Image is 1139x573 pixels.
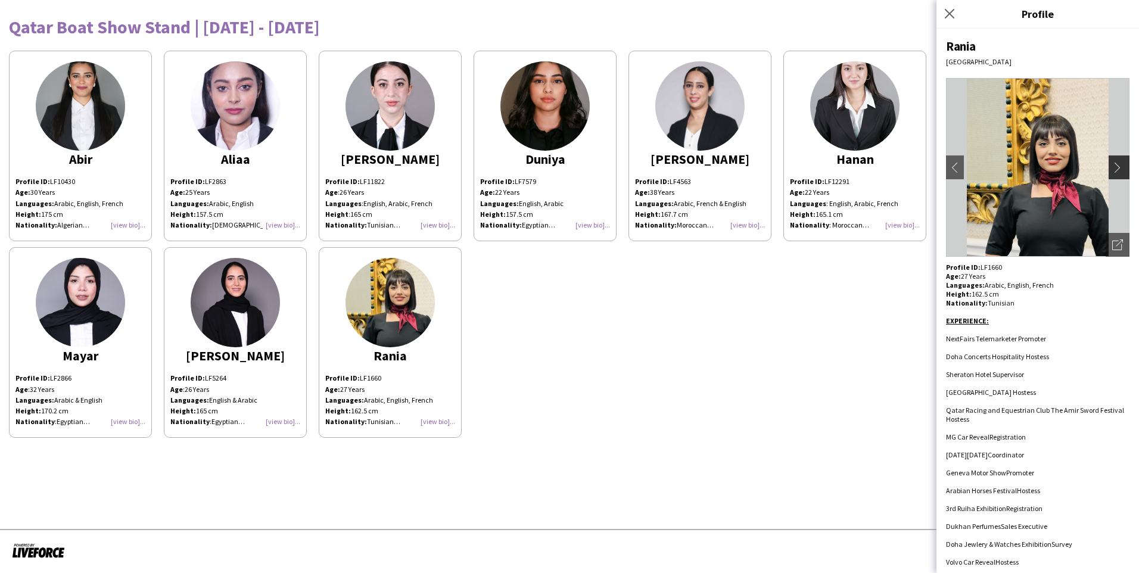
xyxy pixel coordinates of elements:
span: : [15,417,57,426]
strong: Nationality: [325,417,367,426]
span: [DATE][DATE] [946,450,988,459]
strong: Age: [946,272,961,281]
strong: Profile ID: [325,373,360,382]
span: 165 cm [350,210,372,219]
div: [PERSON_NAME] [635,154,765,164]
p: 30 Years Arabic, English, French 175 cm Algerian [15,187,145,231]
img: thumb-165579915162b17d6f24db5.jpg [191,61,280,151]
strong: Profile ID: [946,263,981,272]
span: Egyptian [57,417,90,426]
strong: Profile ID: [480,177,515,186]
span: : [170,417,211,426]
p: LF7579 [480,176,610,187]
strong: Languages: [946,281,985,289]
b: Height: [790,210,816,219]
strong: Age: [325,385,340,394]
b: Age [15,385,28,394]
strong: Languages: [15,396,54,404]
span: Volvo Car Reveal [946,558,995,566]
strong: Profile ID: [15,177,50,186]
strong: Height: [170,210,196,219]
img: thumb-661f94ac5e77e.jpg [191,258,280,347]
p: 27 Years Arabic, English, French 162.5 cm Tunisian [946,272,1129,307]
p: 22 Years : English, Arabic, French 165.1 cm : Moroccan [790,187,920,231]
img: thumb-9b6fd660-ba35-4b88-a194-5e7aedc5b98e.png [655,61,745,151]
b: Languages [325,199,362,208]
b: Age: [790,188,805,197]
span: : [15,385,30,394]
strong: Nationality: [170,220,212,229]
strong: Height: [946,289,972,298]
b: Nationality [790,220,829,229]
p: LF10430 [15,176,145,187]
li: Registration [946,432,1129,441]
span: English, Arabic, French [363,199,432,208]
span: Doha Jewlery & Watches Exhibition [946,540,1051,549]
div: Open photos pop-in [1106,233,1129,257]
p: LF2866 [15,373,145,384]
img: Crew avatar or photo [946,78,1129,257]
div: Qatar Boat Show Stand | [DATE] - [DATE] [9,18,1130,36]
strong: Nationality: [635,220,677,229]
span: Egyptian [211,417,245,426]
div: Abir [15,154,145,164]
p: Arabic & English 170.2 cm [15,395,145,416]
p: LF11822 [325,176,455,198]
strong: Languages: [170,199,209,208]
b: Age [325,188,338,197]
img: thumb-fc3e0976-9115-4af5-98af-bfaaaaa2f1cd.jpg [36,61,125,151]
strong: Nationality: [946,298,988,307]
span: 26 Years [185,385,209,394]
li: Hostess [946,558,1129,566]
div: Rania [946,38,1129,54]
span: 26 Years [340,188,364,197]
p: 22 Years English, Arabic 157.5 cm Egyptian [480,187,610,231]
strong: Profile ID: [170,177,205,186]
p: LF5264 [170,373,300,384]
span: Dukhan Perfumes [946,522,1001,531]
p: LF1660 [325,373,455,384]
div: Hanan [790,154,920,164]
li: Registration [946,504,1129,513]
div: [GEOGRAPHIC_DATA] [946,57,1129,66]
div: [PERSON_NAME] [325,154,455,164]
li: NextFairs Telemarketer Promoter [946,334,1129,343]
u: Experience: [946,316,989,325]
strong: Height: [635,210,661,219]
strong: Profile ID: [170,373,205,382]
img: thumb-ae90b02f-0bb0-4213-b908-a8d1efd67100.jpg [346,258,435,347]
span: MG Car Reveal [946,432,989,441]
strong: Age: [170,188,185,197]
li: Doha Concerts Hospitality Hostess [946,352,1129,361]
h3: Profile [936,6,1139,21]
strong: Height: [15,210,41,219]
div: Duniya [480,154,610,164]
img: thumb-35d2da39-8be6-4824-85cb-2cf367f06589.png [36,258,125,347]
strong: Languages: [635,199,674,208]
li: Promoter [946,468,1129,477]
div: Aliaa [170,154,300,164]
b: Age [170,385,183,394]
p: LF2863 [170,176,300,187]
li: [GEOGRAPHIC_DATA] Hostess [946,388,1129,397]
li: Sheraton Hotel Supervisor [946,370,1129,379]
b: Height [325,210,348,219]
strong: Nationality: [480,220,522,229]
strong: Age: [480,188,495,197]
li: Sales Executive [946,522,1129,531]
strong: Height: [480,210,506,219]
span: Geneva Motor Show [946,468,1006,477]
strong: Height: [325,406,351,415]
strong: Languages: [480,199,519,208]
span: : [170,385,185,394]
strong: Height: [170,406,196,415]
span: : [325,199,363,208]
strong: Languages: [170,396,209,404]
strong: Height: [15,406,41,415]
div: Rania [325,350,455,361]
li: Survey [946,540,1129,549]
p: English & Arabic 165 cm [170,395,300,416]
b: Nationality [15,417,55,426]
p: LF12291 [790,176,920,187]
strong: Age: [15,188,30,197]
